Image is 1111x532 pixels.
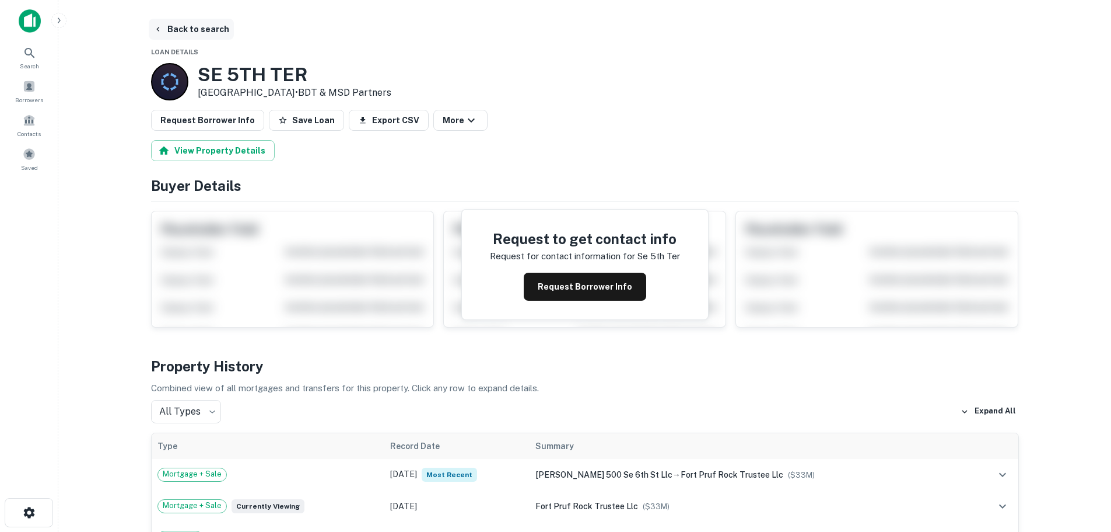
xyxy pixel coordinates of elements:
[1053,439,1111,495] iframe: Chat Widget
[349,110,429,131] button: Export CSV
[643,502,670,511] span: ($ 33M )
[151,175,1019,196] h4: Buyer Details
[384,459,529,491] td: [DATE]
[535,502,638,511] span: fort pruf rock trustee llc
[3,41,55,73] a: Search
[151,140,275,161] button: View Property Details
[433,110,488,131] button: More
[151,400,221,423] div: All Types
[993,465,1012,485] button: expand row
[3,109,55,141] a: Contacts
[681,470,783,479] span: fort pruf rock trustee llc
[151,48,198,55] span: Loan Details
[17,129,41,138] span: Contacts
[490,228,680,249] h4: Request to get contact info
[232,499,304,513] span: Currently viewing
[524,273,646,301] button: Request Borrower Info
[19,9,41,33] img: capitalize-icon.png
[637,249,680,263] p: se 5th ter
[490,249,635,263] p: Request for contact information for
[530,433,972,459] th: Summary
[158,500,226,512] span: Mortgage + Sale
[788,471,815,479] span: ($ 33M )
[384,433,529,459] th: Record Date
[958,403,1019,420] button: Expand All
[21,163,38,172] span: Saved
[149,19,234,40] button: Back to search
[298,87,391,98] a: BDT & MSD Partners
[3,143,55,175] a: Saved
[269,110,344,131] button: Save Loan
[15,95,43,105] span: Borrowers
[198,86,391,100] p: [GEOGRAPHIC_DATA] •
[20,61,39,71] span: Search
[3,75,55,107] a: Borrowers
[422,468,477,482] span: Most Recent
[535,468,966,481] div: →
[151,381,1019,395] p: Combined view of all mortgages and transfers for this property. Click any row to expand details.
[384,491,529,522] td: [DATE]
[535,470,672,479] span: [PERSON_NAME] 500 se 6th st llc
[158,468,226,480] span: Mortgage + Sale
[152,433,385,459] th: Type
[151,110,264,131] button: Request Borrower Info
[993,496,1012,516] button: expand row
[151,356,1019,377] h4: Property History
[198,64,391,86] h3: SE 5TH TER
